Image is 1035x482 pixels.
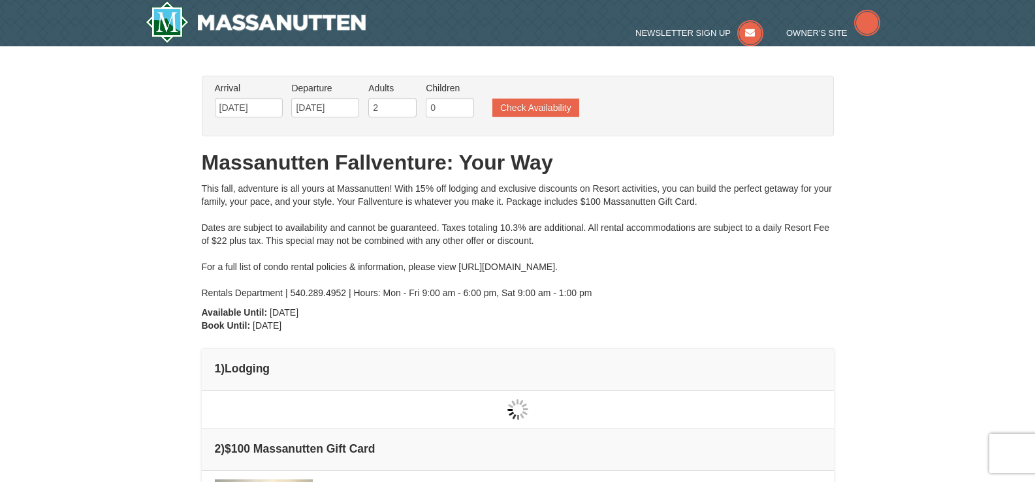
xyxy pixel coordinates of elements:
[202,307,268,318] strong: Available Until:
[215,82,283,95] label: Arrival
[215,362,821,375] h4: 1 Lodging
[507,399,528,420] img: wait gif
[368,82,417,95] label: Adults
[635,28,763,38] a: Newsletter Sign Up
[291,82,359,95] label: Departure
[221,362,225,375] span: )
[146,1,366,43] img: Massanutten Resort Logo
[786,28,880,38] a: Owner's Site
[202,182,834,299] div: This fall, adventure is all yours at Massanutten! With 15% off lodging and exclusive discounts on...
[146,1,366,43] a: Massanutten Resort
[202,320,251,331] strong: Book Until:
[215,442,821,455] h4: 2 $100 Massanutten Gift Card
[253,320,281,331] span: [DATE]
[786,28,848,38] span: Owner's Site
[635,28,731,38] span: Newsletter Sign Up
[270,307,298,318] span: [DATE]
[426,82,474,95] label: Children
[221,442,225,455] span: )
[492,98,579,117] button: Check Availability
[202,149,834,175] h1: Massanutten Fallventure: Your Way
